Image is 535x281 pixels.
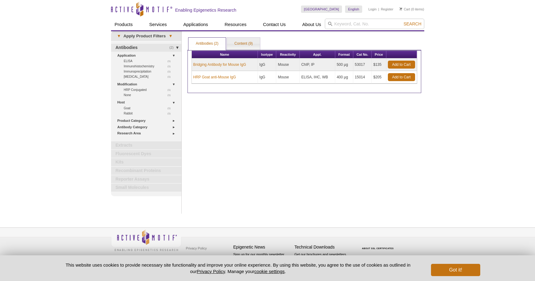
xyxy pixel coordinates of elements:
h4: Epigenetic News [233,245,292,250]
a: Modification [117,81,178,88]
a: Cart [399,7,410,11]
a: Privacy Policy [197,269,225,274]
a: Login [368,7,377,11]
a: Products [111,19,136,30]
td: 400 µg [335,71,353,84]
span: (1) [168,74,174,79]
a: (1)Immunohistochemistry [124,64,174,69]
img: Active Motif, [111,228,181,253]
a: [GEOGRAPHIC_DATA] [301,6,342,13]
table: Click to Verify - This site chose Symantec SSL for secure e-commerce and confidential communicati... [356,238,402,252]
td: ELISA, IHC, WB [300,71,335,84]
a: Host [117,99,178,106]
button: Search [402,21,423,27]
a: Research Area [117,130,178,137]
a: ▾Apply Product Filters▾ [111,31,181,41]
li: (0 items) [399,6,424,13]
a: English [345,6,362,13]
td: 53017 [353,58,372,71]
span: (1) [168,69,174,74]
td: $135 [372,58,386,71]
button: cookie settings [254,269,284,274]
p: Get our brochures and newsletters, or request them by mail. [295,252,353,268]
td: 500 µg [335,58,353,71]
td: ChIP, IP [300,58,335,71]
a: Small Molecules [111,184,181,192]
th: Name [192,51,258,58]
a: (1)HRP Conjugated [124,87,174,92]
span: (1) [168,87,174,92]
td: 15014 [353,71,372,84]
th: Isotype [258,51,277,58]
span: ▾ [166,33,175,39]
a: ABOUT SSL CERTIFICATES [362,247,394,249]
a: Content (9) [227,38,260,50]
h4: Technical Downloads [295,245,353,250]
th: Format [335,51,353,58]
td: Mouse [276,71,299,84]
td: IgG [258,58,277,71]
a: Privacy Policy [184,244,208,253]
li: | [378,6,379,13]
span: (2) [169,44,177,52]
td: $205 [372,71,386,84]
a: (1)None [124,92,174,98]
a: Reporter Assays [111,175,181,183]
img: Your Cart [399,7,402,10]
td: IgG [258,71,277,84]
a: Applications [180,19,212,30]
span: (1) [168,111,174,116]
td: Mouse [276,58,299,71]
th: Appl. [300,51,335,58]
a: Kits [111,158,181,166]
a: HRP Goat anti-Mouse IgG [193,74,236,80]
a: (2)Antibodies [111,44,181,52]
th: Cat No. [353,51,372,58]
th: Reactivity [276,51,299,58]
input: Keyword, Cat. No. [325,19,424,29]
a: Antibody Category [117,124,178,130]
a: Antibodies (2) [188,38,226,50]
span: Search [403,21,421,26]
a: (1)ELISA [124,58,174,64]
span: (1) [168,58,174,64]
span: (1) [168,64,174,69]
a: Add to Cart [388,73,415,81]
a: Resources [221,19,250,30]
a: Bridging Antibody for Mouse IgG [193,62,246,67]
a: Recombinant Proteins [111,167,181,175]
a: About Us [299,19,325,30]
a: Extracts [111,141,181,149]
a: Contact Us [259,19,289,30]
a: Fluorescent Dyes [111,150,181,158]
a: Application [117,52,178,59]
a: Add to Cart [388,61,415,69]
a: (1)Immunoprecipitation [124,69,174,74]
span: (1) [168,106,174,111]
h2: Enabling Epigenetics Research [175,7,236,13]
a: Product Category [117,118,178,124]
th: Price [372,51,386,58]
a: Terms & Conditions [184,253,217,262]
a: (1)[MEDICAL_DATA] [124,74,174,79]
span: (1) [168,92,174,98]
p: Sign up for our monthly newsletter highlighting recent publications in the field of epigenetics. [233,252,292,273]
p: This website uses cookies to provide necessary site functionality and improve your online experie... [55,262,421,275]
a: (1)Rabbit [124,111,174,116]
button: Got it! [431,264,480,276]
a: Register [381,7,393,11]
a: Services [146,19,171,30]
a: (1)Goat [124,106,174,111]
span: ▾ [114,33,124,39]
